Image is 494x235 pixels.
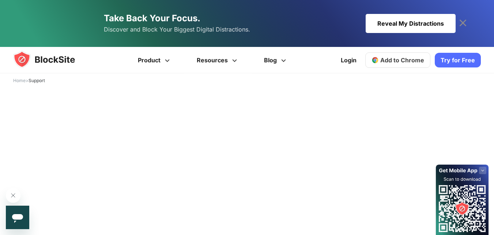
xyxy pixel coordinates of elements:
div: Reveal My Distractions [366,14,456,33]
a: Try for Free [435,53,481,67]
iframe: Close message [6,188,20,203]
span: Discover and Block Your Biggest Digital Distractions. [104,24,250,35]
a: Home [13,78,26,83]
span: > [13,78,45,83]
a: Product [125,47,184,73]
a: Resources [184,47,252,73]
span: Add to Chrome [380,56,424,64]
img: chrome-icon.svg [372,56,379,64]
span: Hi. Need any help? [4,5,53,11]
span: Take Back Your Focus. [104,13,200,23]
a: Add to Chrome [365,52,430,68]
a: Blog [252,47,301,73]
img: blocksite-icon.5d769676.svg [13,51,89,68]
iframe: Button to launch messaging window [6,206,29,229]
a: Login [336,51,361,69]
span: Support [29,78,45,83]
